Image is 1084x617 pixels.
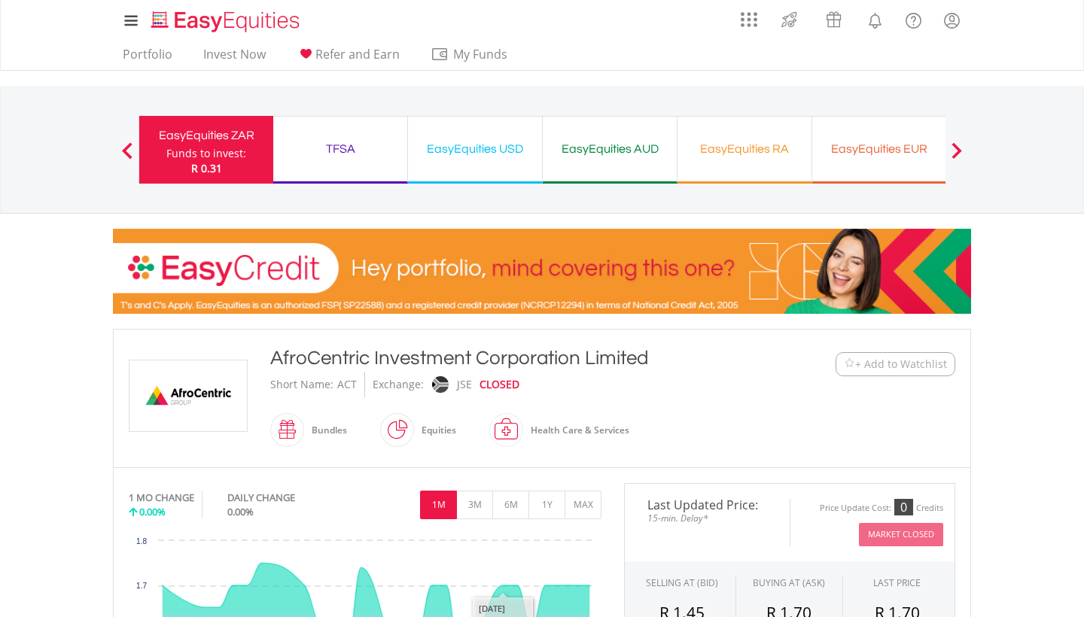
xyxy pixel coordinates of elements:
[417,138,533,160] div: EasyEquities USD
[420,491,457,519] button: 1M
[197,47,272,70] a: Invest Now
[113,229,971,314] img: EasyCredit Promotion Banner
[821,8,846,32] img: vouchers-v2.svg
[856,4,894,34] a: Notifications
[270,372,333,397] div: Short Name:
[523,412,629,448] div: Health Care & Services
[859,523,943,546] button: Market Closed
[855,357,947,372] span: + Add to Watchlist
[741,11,757,28] img: grid-menu-icon.svg
[894,4,933,34] a: FAQ's and Support
[337,372,357,397] div: ACT
[191,161,222,175] span: R 0.31
[373,372,424,397] div: Exchange:
[873,576,921,589] div: LAST PRICE
[552,138,668,160] div: EasyEquities AUD
[148,9,306,34] img: EasyEquities_Logo.png
[148,125,264,146] div: EasyEquities ZAR
[942,150,972,165] button: Next
[894,499,913,515] div: 0
[129,491,194,505] div: 1 MO CHANGE
[636,499,778,511] span: Last Updated Price:
[492,491,529,519] button: 6M
[480,372,519,397] div: CLOSED
[136,582,147,590] text: 1.7
[844,358,855,369] img: Watchlist
[432,376,449,393] img: jse.png
[636,511,778,525] span: 15-min. Delay*
[414,412,456,448] div: Equities
[112,150,142,165] button: Previous
[270,345,743,372] div: AfroCentric Investment Corporation Limited
[166,146,246,161] div: Funds to invest:
[836,352,955,376] button: Watchlist + Add to Watchlist
[431,44,529,64] span: My Funds
[457,372,472,397] div: JSE
[227,491,346,505] div: DAILY CHANGE
[136,537,147,546] text: 1.8
[304,412,347,448] div: Bundles
[565,491,601,519] button: MAX
[227,505,254,518] span: 0.00%
[282,138,398,160] div: TFSA
[291,47,406,70] a: Refer and Earn
[820,503,891,514] div: Price Update Cost:
[132,360,245,431] img: EQU.ZA.ACT.png
[145,4,306,34] a: Home page
[315,46,400,62] span: Refer and Earn
[777,8,802,32] img: thrive-v2.svg
[456,491,493,519] button: 3M
[811,4,856,32] a: Vouchers
[916,503,943,514] div: Credits
[528,491,565,519] button: 1Y
[646,576,718,589] div: SELLING AT (BID)
[139,505,166,518] span: 0.00%
[687,138,802,160] div: EasyEquities RA
[117,47,178,70] a: Portfolio
[731,4,767,28] a: AppsGrid
[753,576,825,589] span: BUYING AT (ASK)
[933,4,971,37] a: My Profile
[821,138,937,160] div: EasyEquities EUR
